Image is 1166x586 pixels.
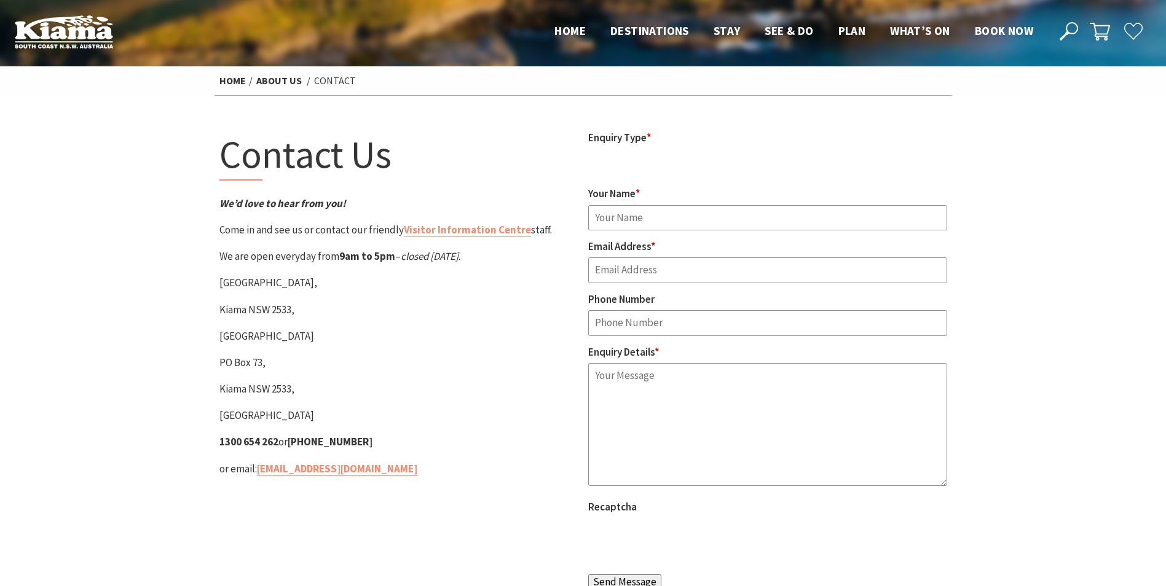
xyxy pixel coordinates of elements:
[257,462,417,476] a: [EMAIL_ADDRESS][DOMAIN_NAME]
[610,23,689,38] span: Destinations
[714,23,741,38] span: Stay
[219,197,346,210] em: We’d love to hear from you!
[288,435,372,448] strong: [PHONE_NUMBER]
[219,222,578,238] p: Come in and see us or contact our friendly staff.
[219,435,278,448] strong: 1300 654 262
[588,205,947,231] input: Your Name
[219,74,246,87] a: Home
[256,74,302,87] a: About Us
[339,249,395,263] strong: 9am to 5pm
[838,23,866,38] span: Plan
[554,23,586,38] span: Home
[588,310,947,336] input: Phone Number
[588,131,651,144] label: Enquiry Type
[219,328,578,345] p: [GEOGRAPHIC_DATA]
[219,248,578,265] p: We are open everyday from – .
[890,23,950,38] span: What’s On
[588,292,655,306] label: Phone Number
[404,223,531,237] a: Visitor Information Centre
[219,275,578,291] p: [GEOGRAPHIC_DATA],
[219,130,578,181] h1: Contact Us
[542,21,1046,42] nav: Main Menu
[588,518,775,566] iframe: reCAPTCHA
[219,354,578,371] p: PO Box 73,
[219,302,578,318] p: Kiama NSW 2533,
[588,500,637,514] label: Recaptcha
[15,15,113,49] img: Kiama Logo
[314,73,356,89] li: Contact
[219,461,578,477] p: or email:
[588,345,659,359] label: Enquiry Details
[588,240,655,253] label: Email Address
[219,381,578,397] p: Kiama NSW 2533,
[219,407,578,424] p: [GEOGRAPHIC_DATA]
[765,23,813,38] span: See & Do
[588,257,947,283] input: Email Address
[588,187,640,200] label: Your Name
[219,434,578,450] p: or
[401,249,459,263] em: closed [DATE]
[975,23,1033,38] span: Book now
